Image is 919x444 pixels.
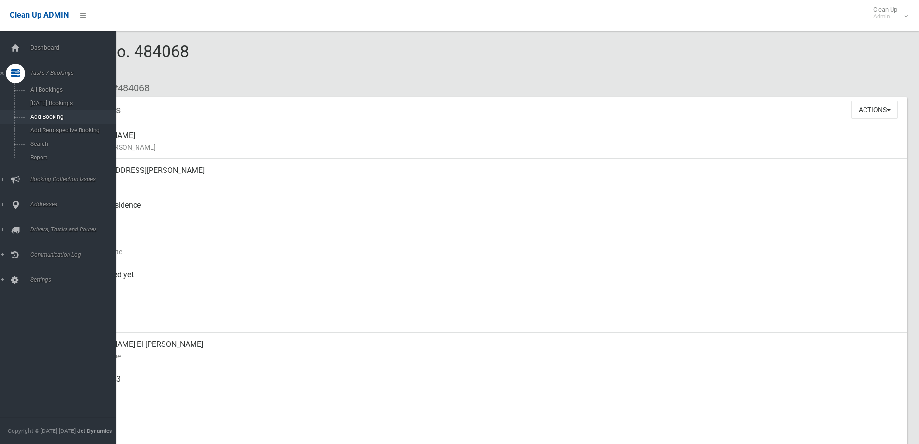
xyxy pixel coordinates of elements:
span: Copyright © [DATE]-[DATE] [8,428,76,434]
span: Tasks / Bookings [27,70,123,76]
span: Drivers, Trucks and Routes [27,226,123,233]
small: Zone [77,315,900,327]
div: [PERSON_NAME] [77,124,900,159]
span: Clean Up ADMIN [10,11,69,20]
div: None given [77,402,900,437]
small: Mobile [77,385,900,397]
span: Booking No. 484068 [42,42,189,79]
div: Not collected yet [77,263,900,298]
span: Settings [27,276,123,283]
small: Contact Name [77,350,900,362]
button: Actions [851,101,898,119]
small: Pickup Point [77,211,900,223]
span: [DATE] Bookings [27,100,115,107]
small: Name of [PERSON_NAME] [77,142,900,153]
span: Clean Up [868,6,907,20]
div: Front of Residence [77,194,900,229]
span: Communication Log [27,251,123,258]
strong: Jet Dynamics [77,428,112,434]
span: All Bookings [27,86,115,93]
span: Add Retrospective Booking [27,127,115,134]
span: Add Booking [27,114,115,120]
div: [DATE] [77,229,900,263]
small: Address [77,176,900,188]
div: [PERSON_NAME] El [PERSON_NAME] [77,333,900,368]
small: Collection Date [77,246,900,258]
small: Landline [77,420,900,431]
span: Search [27,141,115,147]
div: [DATE] [77,298,900,333]
small: Collected At [77,281,900,292]
span: Report [27,154,115,161]
div: [STREET_ADDRESS][PERSON_NAME] [77,159,900,194]
span: Addresses [27,201,123,208]
li: #484068 [105,79,150,97]
span: Booking Collection Issues [27,176,123,183]
small: Admin [873,13,897,20]
span: Dashboard [27,44,123,51]
div: 0425292613 [77,368,900,402]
